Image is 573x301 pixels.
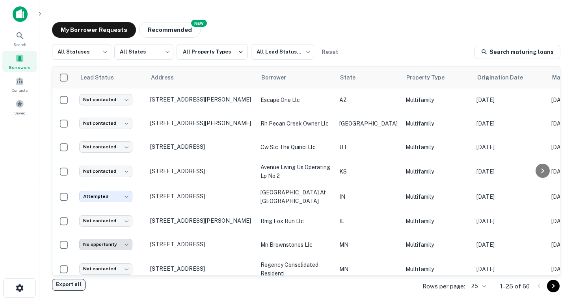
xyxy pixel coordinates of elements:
p: [DATE] [476,217,543,225]
p: regency consolidated residenti [260,260,331,278]
iframe: Chat Widget [534,238,573,276]
th: Property Type [402,66,473,89]
p: KS [339,167,398,176]
div: Not contacted [79,166,132,177]
p: Multifamily [406,217,469,225]
div: Attempted [79,191,132,202]
div: NEW [191,20,207,27]
div: Not contacted [79,94,132,105]
span: Lead Status [80,73,124,82]
span: Origination Date [477,73,533,82]
a: Search [2,28,37,49]
p: [STREET_ADDRESS] [150,168,253,175]
p: MN [339,240,398,249]
p: [GEOGRAPHIC_DATA] [339,119,398,128]
a: Contacts [2,74,37,95]
img: capitalize-icon.png [13,6,28,22]
button: My Borrower Requests [52,22,136,38]
p: IN [339,192,398,201]
div: No opportunity [79,239,132,250]
div: 25 [468,281,487,292]
p: Multifamily [406,143,469,151]
p: rmg fox run llc [260,217,331,225]
p: AZ [339,96,398,104]
p: [GEOGRAPHIC_DATA] at [GEOGRAPHIC_DATA] [260,188,331,205]
th: Lead Status [75,66,146,89]
div: All Statuses [52,42,111,62]
p: Multifamily [406,96,469,104]
th: State [335,66,402,89]
p: [STREET_ADDRESS] [150,265,253,272]
button: Export all [52,279,86,291]
span: Contacts [12,87,28,93]
div: All States [114,42,173,62]
p: [STREET_ADDRESS][PERSON_NAME] [150,120,253,127]
div: Not contacted [79,263,132,275]
p: MN [339,265,398,273]
p: [DATE] [476,143,543,151]
div: Not contacted [79,215,132,227]
p: [DATE] [476,265,543,273]
a: Borrowers [2,51,37,72]
button: Reset [317,44,342,60]
span: State [340,73,366,82]
p: [STREET_ADDRESS] [150,193,253,200]
a: Search maturing loans [474,45,560,59]
span: Search [13,41,26,48]
p: [DATE] [476,119,543,128]
p: [STREET_ADDRESS] [150,143,253,150]
button: Recommended [139,22,201,38]
p: Rows per page: [422,282,465,291]
p: rh pecan creek owner llc [260,119,331,128]
span: Borrowers [9,64,30,70]
p: [STREET_ADDRESS][PERSON_NAME] [150,217,253,224]
p: Multifamily [406,119,469,128]
p: Multifamily [406,192,469,201]
span: Address [151,73,184,82]
a: Saved [2,96,37,118]
p: Multifamily [406,265,469,273]
p: IL [339,217,398,225]
div: Not contacted [79,141,132,153]
p: [STREET_ADDRESS][PERSON_NAME] [150,96,253,103]
span: Saved [14,110,26,116]
p: [STREET_ADDRESS] [150,241,253,248]
p: [DATE] [476,167,543,176]
th: Origination Date [473,66,547,89]
p: Multifamily [406,167,469,176]
p: Multifamily [406,240,469,249]
p: escape one llc [260,96,331,104]
span: Property Type [406,73,455,82]
p: [DATE] [476,240,543,249]
th: Address [146,66,257,89]
p: [DATE] [476,192,543,201]
div: Not contacted [79,118,132,129]
button: All Property Types [177,44,248,60]
p: UT [339,143,398,151]
div: All Lead Statuses [251,42,314,62]
th: Borrower [257,66,335,89]
p: cw slc the quinci llc [260,143,331,151]
button: Go to next page [547,280,560,292]
span: Borrower [261,73,296,82]
p: mn brownstones llc [260,240,331,249]
p: avenue living us operating lp no 2 [260,163,331,180]
p: [DATE] [476,96,543,104]
p: 1–25 of 60 [500,282,530,291]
